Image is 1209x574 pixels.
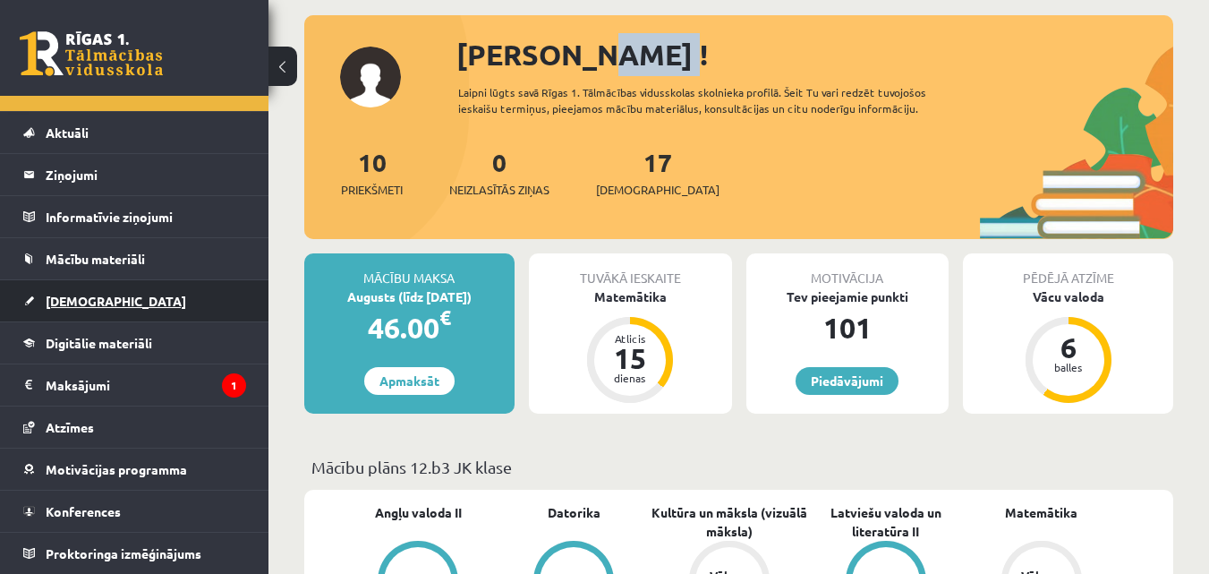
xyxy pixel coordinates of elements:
span: Aktuāli [46,124,89,141]
div: Tuvākā ieskaite [529,253,732,287]
a: Motivācijas programma [23,449,246,490]
a: Vācu valoda 6 balles [963,287,1173,406]
a: Aktuāli [23,112,246,153]
a: Konferences [23,491,246,532]
div: Augusts (līdz [DATE]) [304,287,515,306]
a: Mācību materiāli [23,238,246,279]
a: Informatīvie ziņojumi [23,196,246,237]
span: Priekšmeti [341,181,403,199]
a: 10Priekšmeti [341,146,403,199]
div: Atlicis [603,333,657,344]
a: Matemātika [1005,503,1077,522]
legend: Ziņojumi [46,154,246,195]
legend: Informatīvie ziņojumi [46,196,246,237]
a: Ziņojumi [23,154,246,195]
div: dienas [603,373,657,383]
a: Matemātika Atlicis 15 dienas [529,287,732,406]
span: Konferences [46,503,121,519]
span: € [439,304,451,330]
span: Proktoringa izmēģinājums [46,545,201,561]
a: Apmaksāt [364,367,455,395]
span: Mācību materiāli [46,251,145,267]
span: Atzīmes [46,419,94,435]
div: 15 [603,344,657,373]
a: Rīgas 1. Tālmācības vidusskola [20,31,163,76]
span: [DEMOGRAPHIC_DATA] [596,181,719,199]
a: [DEMOGRAPHIC_DATA] [23,280,246,321]
div: 101 [746,306,949,349]
span: Neizlasītās ziņas [449,181,549,199]
a: 17[DEMOGRAPHIC_DATA] [596,146,719,199]
div: 6 [1042,333,1095,362]
a: Kultūra un māksla (vizuālā māksla) [651,503,807,541]
span: Digitālie materiāli [46,335,152,351]
p: Mācību plāns 12.b3 JK klase [311,455,1166,479]
i: 1 [222,373,246,398]
a: Latviešu valoda un literatūra II [808,503,964,541]
span: [DEMOGRAPHIC_DATA] [46,293,186,309]
div: Vācu valoda [963,287,1173,306]
a: Digitālie materiāli [23,322,246,364]
div: Laipni lūgts savā Rīgas 1. Tālmācības vidusskolas skolnieka profilā. Šeit Tu vari redzēt tuvojošo... [458,84,980,116]
div: Motivācija [746,253,949,287]
div: [PERSON_NAME] ! [456,33,1173,76]
a: Atzīmes [23,407,246,448]
div: Pēdējā atzīme [963,253,1173,287]
a: Piedāvājumi [796,367,898,395]
a: Angļu valoda II [375,503,462,522]
a: Maksājumi1 [23,364,246,406]
span: Motivācijas programma [46,461,187,477]
a: 0Neizlasītās ziņas [449,146,549,199]
a: Proktoringa izmēģinājums [23,533,246,574]
a: Datorika [548,503,600,522]
div: 46.00 [304,306,515,349]
legend: Maksājumi [46,364,246,406]
div: balles [1042,362,1095,373]
div: Tev pieejamie punkti [746,287,949,306]
div: Matemātika [529,287,732,306]
div: Mācību maksa [304,253,515,287]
